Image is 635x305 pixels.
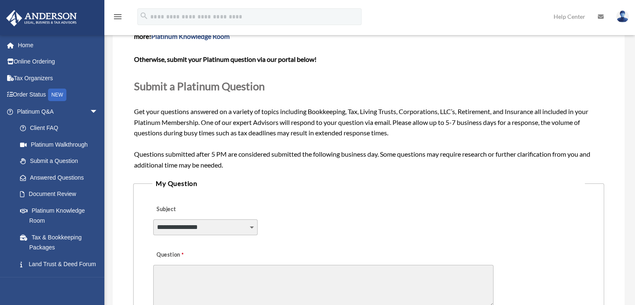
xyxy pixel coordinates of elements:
b: Otherwise, submit your Platinum question via our portal below! [134,55,316,63]
img: Anderson Advisors Platinum Portal [4,10,79,26]
i: search [139,11,149,20]
label: Subject [153,204,233,216]
i: menu [113,12,123,22]
label: Question [153,249,218,261]
a: Land Trust & Deed Forum [12,256,111,272]
a: Tax & Bookkeeping Packages [12,229,111,256]
img: User Pic [616,10,629,23]
span: Get your questions answered on a variety of topics including Bookkeeping, Tax, Living Trusts, Cor... [134,21,603,169]
div: NEW [48,89,66,101]
a: Order StatusNEW [6,86,111,104]
a: menu [113,15,123,22]
span: Submit a Platinum Question [134,80,265,92]
span: arrow_drop_down [90,103,106,120]
a: Home [6,37,111,53]
legend: My Question [152,178,585,189]
a: Platinum Walkthrough [12,136,111,153]
a: Document Review [12,186,111,203]
a: Tax Organizers [6,70,111,86]
a: Platinum Knowledge Room [12,202,111,229]
a: Platinum Knowledge Room [151,32,230,40]
a: Platinum Q&Aarrow_drop_down [6,103,111,120]
a: Submit a Question [12,153,106,170]
span: Chat with attorneys and tax advisors about your professional questions in regard to tax, law, ass... [134,21,561,40]
a: Client FAQ [12,120,111,137]
a: Online Ordering [6,53,111,70]
a: Answered Questions [12,169,111,186]
a: Portal Feedback [12,272,111,289]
